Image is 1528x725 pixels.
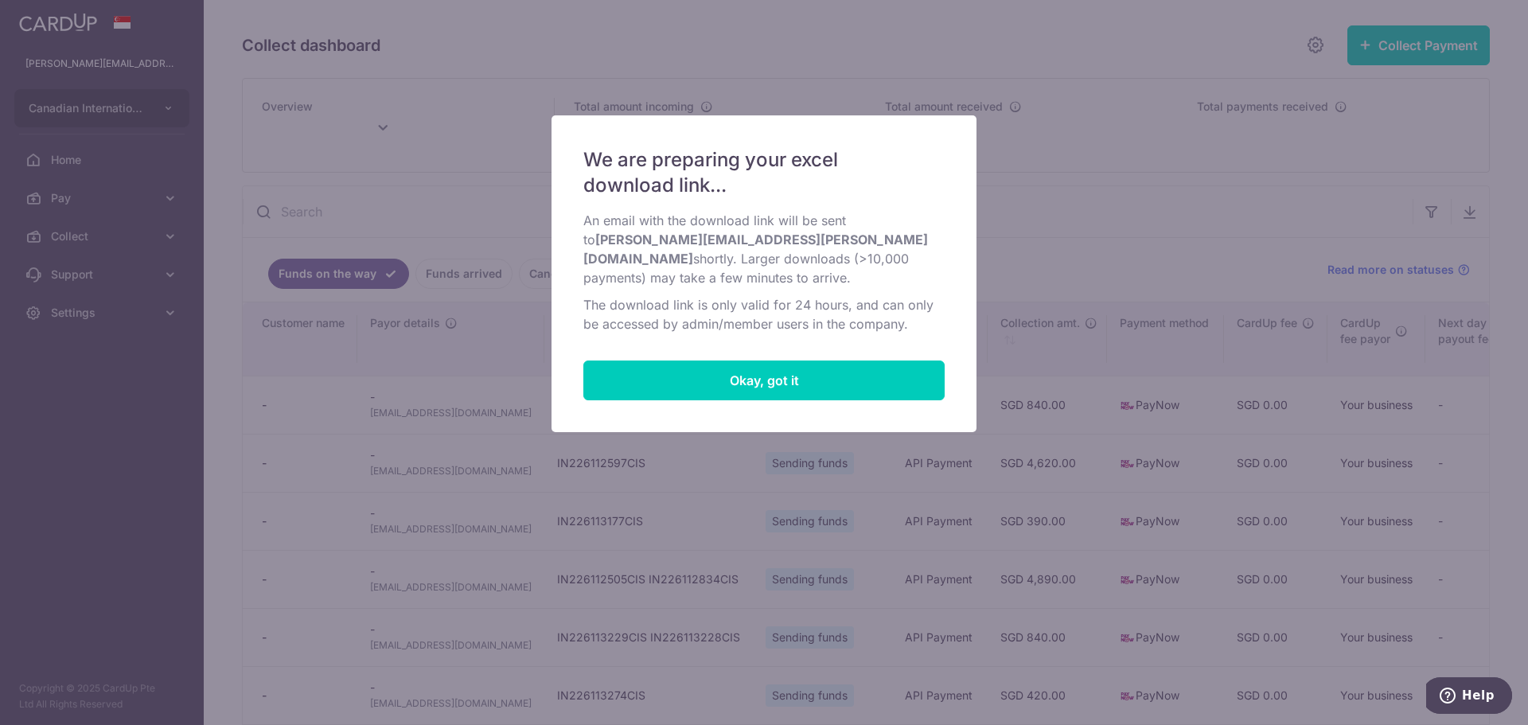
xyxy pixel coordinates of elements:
[583,232,928,267] b: [PERSON_NAME][EMAIL_ADDRESS][PERSON_NAME][DOMAIN_NAME]
[36,11,68,25] span: Help
[583,361,945,400] button: Close
[1426,677,1512,717] iframe: Opens a widget where you can find more information
[583,211,945,287] p: An email with the download link will be sent to shortly. Larger downloads (>10,000 payments) may ...
[583,295,945,333] p: The download link is only valid for 24 hours, and can only be accessed by admin/member users in t...
[583,147,926,198] span: We are preparing your excel download link...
